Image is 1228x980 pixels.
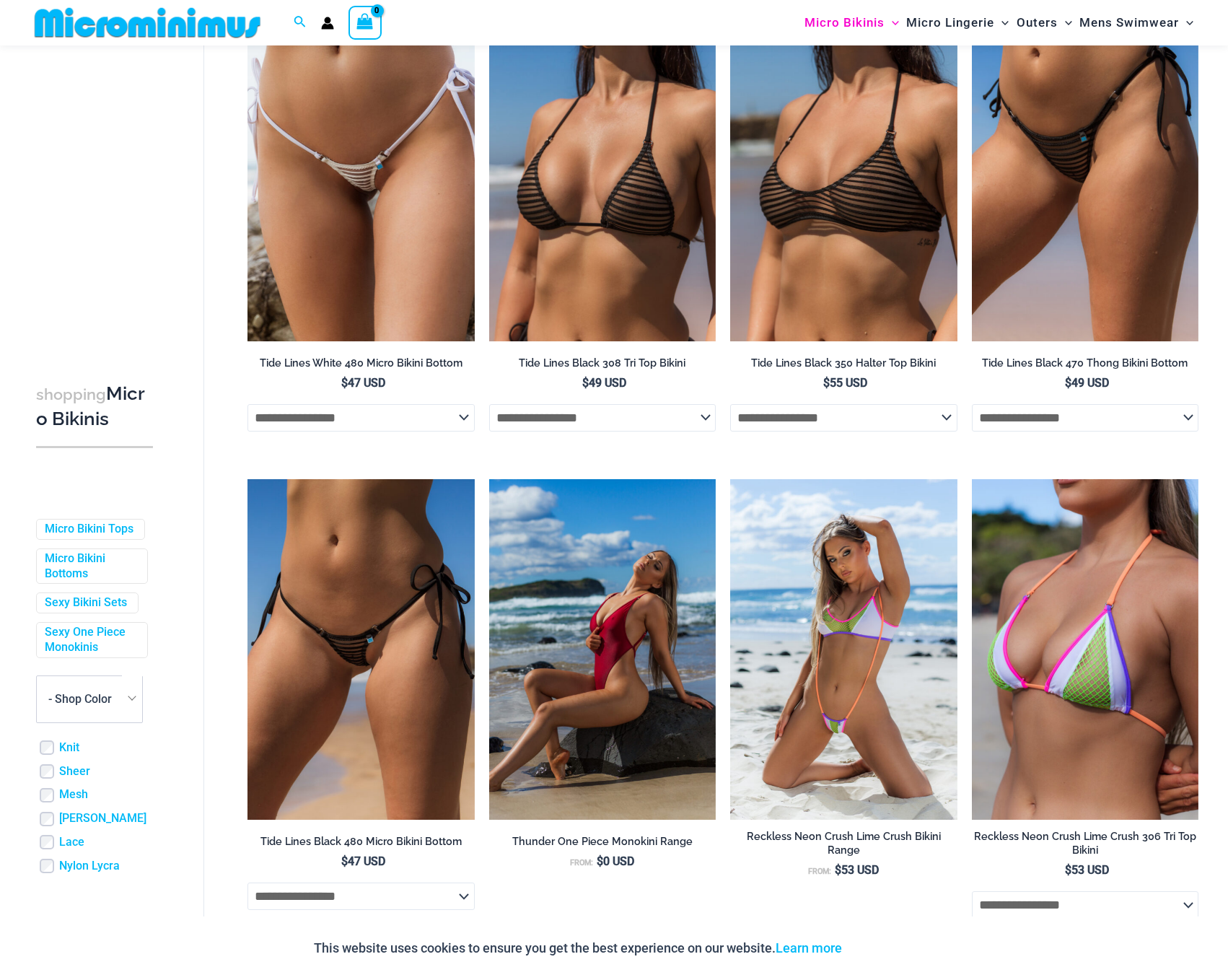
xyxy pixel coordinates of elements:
[1079,4,1179,41] span: Mens Swimwear
[972,479,1198,820] a: Reckless Neon Crush Lime Crush 306 Tri Top 01Reckless Neon Crush Lime Crush 306 Tri Top 296 Cheek...
[45,551,136,582] a: Micro Bikini Bottoms
[489,356,716,375] a: Tide Lines Black 308 Tri Top Bikini
[1065,863,1109,877] bdi: 53 USD
[247,1,474,341] a: Tide Lines White 480 Micro 01Tide Lines White 480 Micro 02Tide Lines White 480 Micro 02
[489,479,716,820] img: Thunder Burnt Red 8931 One piece 10
[341,376,385,390] bdi: 47 USD
[730,356,957,370] h2: Tide Lines Black 350 Halter Top Bikini
[36,382,153,432] h3: Micro Bikinis
[1179,4,1193,41] span: Menu Toggle
[570,858,593,867] span: From:
[597,854,634,868] bdi: 0 USD
[972,1,1198,341] a: Tide Lines Black 470 Thong 01Tide Lines Black 470 Thong 02Tide Lines Black 470 Thong 02
[321,17,334,30] a: Account icon link
[489,356,716,370] h2: Tide Lines Black 308 Tri Top Bikini
[776,940,842,955] a: Learn more
[348,6,382,39] a: View Shopping Cart, empty
[29,6,266,39] img: MM SHOP LOGO FLAT
[489,835,716,854] a: Thunder One Piece Monokini Range
[1065,863,1071,877] span: $
[247,1,474,341] img: Tide Lines White 480 Micro 01
[59,811,146,826] a: [PERSON_NAME]
[730,479,957,820] img: Reckless Neon Crush Lime Crush 349 Crop Top 4561 Sling 05
[730,479,957,820] a: Reckless Neon Crush Lime Crush 349 Crop Top 4561 Sling 05Reckless Neon Crush Lime Crush 349 Crop ...
[1065,376,1071,390] span: $
[36,675,143,723] span: - Shop Color
[972,830,1198,857] h2: Reckless Neon Crush Lime Crush 306 Tri Top Bikini
[59,859,120,874] a: Nylon Lycra
[730,830,957,862] a: Reckless Neon Crush Lime Crush Bikini Range
[972,356,1198,375] a: Tide Lines Black 470 Thong Bikini Bottom
[294,14,307,32] a: Search icon link
[59,740,79,756] a: Knit
[59,764,90,779] a: Sheer
[801,4,903,41] a: Micro BikinisMenu ToggleMenu Toggle
[799,2,1199,43] nav: Site Navigation
[972,479,1198,820] img: Reckless Neon Crush Lime Crush 306 Tri Top 01
[582,376,626,390] bdi: 49 USD
[341,854,385,868] bdi: 47 USD
[37,676,142,722] span: - Shop Color
[247,835,474,849] h2: Tide Lines Black 480 Micro Bikini Bottom
[730,1,957,341] img: Tide Lines Black 350 Halter Top 01
[247,356,474,370] h2: Tide Lines White 480 Micro Bikini Bottom
[835,863,841,877] span: $
[1017,4,1058,41] span: Outers
[903,4,1012,41] a: Micro LingerieMenu ToggleMenu Toggle
[45,625,136,655] a: Sexy One Piece Monokinis
[59,788,88,803] a: Mesh
[489,1,716,341] a: Tide Lines Black 308 Tri Top 01Tide Lines Black 308 Tri Top 470 Thong 03Tide Lines Black 308 Tri ...
[597,854,603,868] span: $
[45,522,133,537] a: Micro Bikini Tops
[341,376,348,390] span: $
[730,830,957,857] h2: Reckless Neon Crush Lime Crush Bikini Range
[1058,4,1072,41] span: Menu Toggle
[853,931,914,966] button: Accept
[489,835,716,849] h2: Thunder One Piece Monokini Range
[823,376,867,390] bdi: 55 USD
[906,4,994,41] span: Micro Lingerie
[994,4,1009,41] span: Menu Toggle
[489,1,716,341] img: Tide Lines Black 308 Tri Top 01
[59,835,84,850] a: Lace
[823,376,830,390] span: $
[247,479,474,820] a: Tide Lines Black 480 Micro 01Tide Lines Black 480 Micro 02Tide Lines Black 480 Micro 02
[45,596,127,611] a: Sexy Bikini Sets
[36,48,166,337] iframe: TrustedSite Certified
[314,937,842,959] p: This website uses cookies to ensure you get the best experience on our website.
[1076,4,1197,41] a: Mens SwimwearMenu ToggleMenu Toggle
[972,356,1198,370] h2: Tide Lines Black 470 Thong Bikini Bottom
[972,830,1198,862] a: Reckless Neon Crush Lime Crush 306 Tri Top Bikini
[48,692,112,706] span: - Shop Color
[247,479,474,820] img: Tide Lines Black 480 Micro 01
[489,479,716,820] a: Thunder Burnt Red 8931 One piece 10Thunder Orient Blue 8931 One piece 10Thunder Orient Blue 8931 ...
[582,376,589,390] span: $
[972,1,1198,341] img: Tide Lines Black 470 Thong 01
[1013,4,1076,41] a: OutersMenu ToggleMenu Toggle
[730,1,957,341] a: Tide Lines Black 350 Halter Top 01Tide Lines Black 350 Halter Top 480 Micro 01Tide Lines Black 35...
[804,4,885,41] span: Micro Bikinis
[730,356,957,375] a: Tide Lines Black 350 Halter Top Bikini
[36,385,106,403] span: shopping
[808,867,831,876] span: From:
[885,4,899,41] span: Menu Toggle
[341,854,348,868] span: $
[247,835,474,854] a: Tide Lines Black 480 Micro Bikini Bottom
[835,863,879,877] bdi: 53 USD
[247,356,474,375] a: Tide Lines White 480 Micro Bikini Bottom
[1065,376,1109,390] bdi: 49 USD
